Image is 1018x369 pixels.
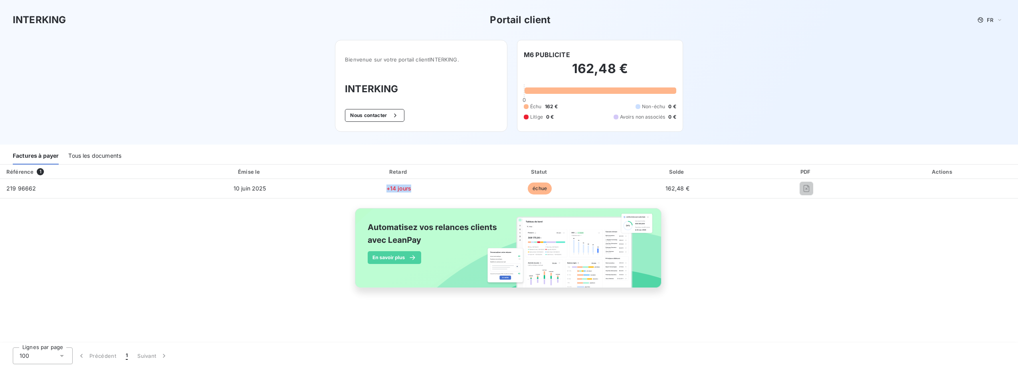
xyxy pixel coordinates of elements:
[987,17,993,23] span: FR
[345,109,404,122] button: Nous contacter
[6,185,36,192] span: 219 96662
[530,103,542,110] span: Échu
[528,183,552,194] span: échue
[668,103,676,110] span: 0 €
[348,203,670,302] img: banner
[472,168,608,176] div: Statut
[345,56,497,63] span: Bienvenue sur votre portail client INTERKING .
[523,97,526,103] span: 0
[869,168,1016,176] div: Actions
[546,113,554,121] span: 0 €
[329,168,468,176] div: Retard
[530,113,543,121] span: Litige
[234,185,266,192] span: 10 juin 2025
[524,61,676,85] h2: 162,48 €
[524,50,570,60] h6: M6 PUBLICITE
[665,185,689,192] span: 162,48 €
[37,168,44,175] span: 1
[68,148,121,165] div: Tous les documents
[668,113,676,121] span: 0 €
[121,347,133,364] button: 1
[6,169,34,175] div: Référence
[386,185,411,192] span: +14 jours
[345,82,497,96] h3: INTERKING
[13,13,66,27] h3: INTERKING
[174,168,326,176] div: Émise le
[490,13,551,27] h3: Portail client
[747,168,866,176] div: PDF
[20,352,29,360] span: 100
[13,148,59,165] div: Factures à payer
[73,347,121,364] button: Précédent
[133,347,173,364] button: Suivant
[620,113,665,121] span: Avoirs non associés
[642,103,665,110] span: Non-échu
[545,103,558,110] span: 162 €
[611,168,744,176] div: Solde
[126,352,128,360] span: 1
